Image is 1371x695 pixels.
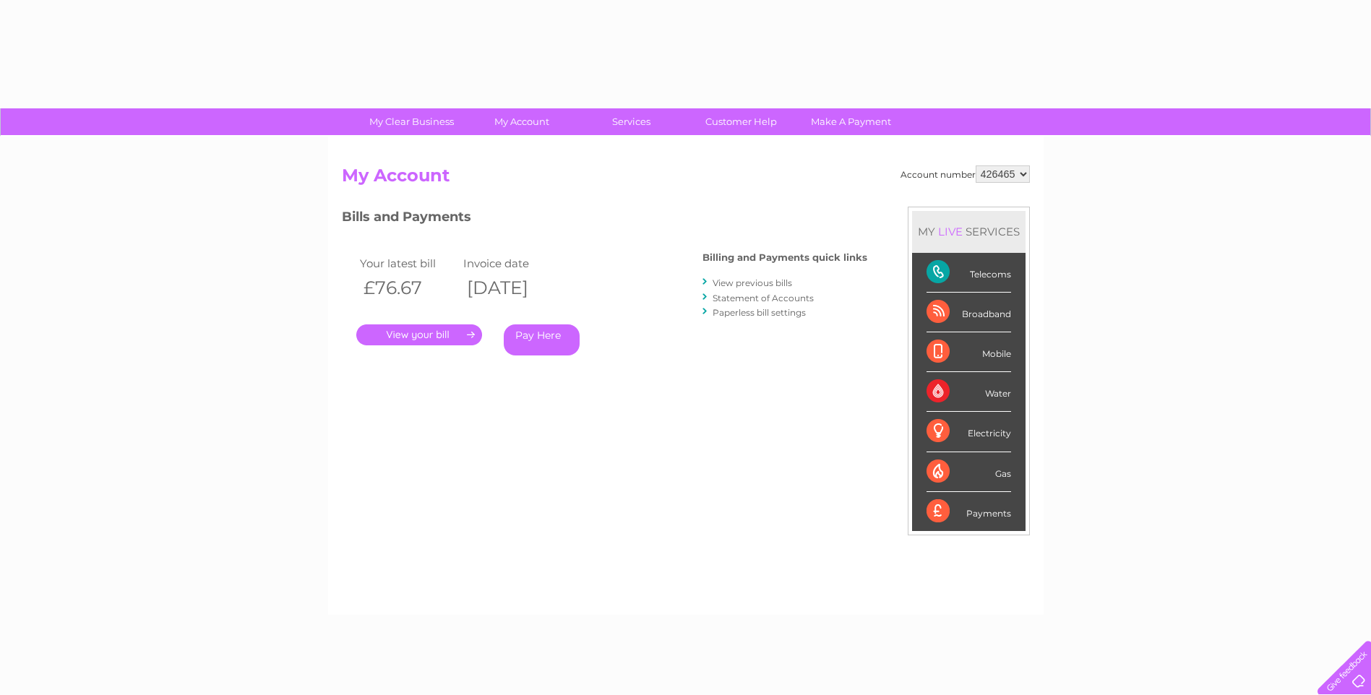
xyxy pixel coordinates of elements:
div: Water [927,372,1011,412]
div: Broadband [927,293,1011,332]
a: My Account [462,108,581,135]
a: Make A Payment [791,108,911,135]
a: My Clear Business [352,108,471,135]
h3: Bills and Payments [342,207,867,232]
th: [DATE] [460,273,564,303]
a: . [356,324,482,345]
h2: My Account [342,165,1030,193]
div: LIVE [935,225,966,238]
a: Statement of Accounts [713,293,814,303]
a: Paperless bill settings [713,307,806,318]
h4: Billing and Payments quick links [702,252,867,263]
th: £76.67 [356,273,460,303]
div: Gas [927,452,1011,492]
div: Telecoms [927,253,1011,293]
div: Payments [927,492,1011,531]
td: Invoice date [460,254,564,273]
div: Electricity [927,412,1011,452]
div: MY SERVICES [912,211,1026,252]
div: Mobile [927,332,1011,372]
a: Pay Here [504,324,580,355]
a: Services [572,108,691,135]
a: Customer Help [682,108,801,135]
div: Account number [901,165,1030,183]
a: View previous bills [713,277,792,288]
td: Your latest bill [356,254,460,273]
